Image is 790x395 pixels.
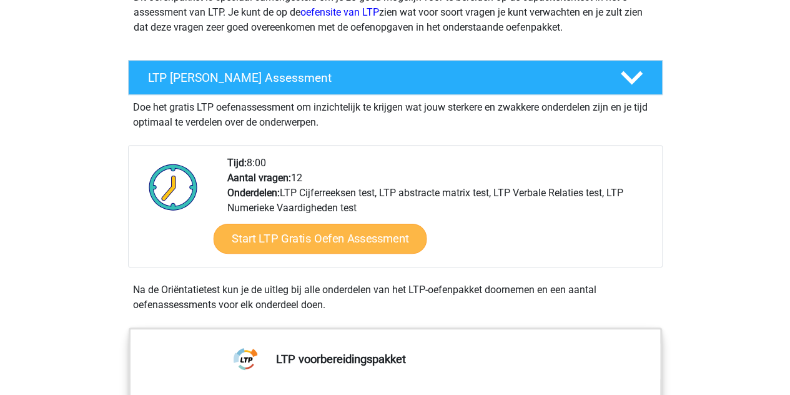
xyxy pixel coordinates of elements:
[227,187,280,199] b: Onderdelen:
[142,156,205,218] img: Klok
[123,60,668,95] a: LTP [PERSON_NAME] Assessment
[213,224,427,254] a: Start LTP Gratis Oefen Assessment
[227,157,247,169] b: Tijd:
[148,71,600,85] h4: LTP [PERSON_NAME] Assessment
[300,6,379,18] a: oefensite van LTP
[218,156,661,267] div: 8:00 12 LTP Cijferreeksen test, LTP abstracte matrix test, LTP Verbale Relaties test, LTP Numerie...
[128,95,663,130] div: Doe het gratis LTP oefenassessment om inzichtelijk te krijgen wat jouw sterkere en zwakkere onder...
[128,282,663,312] div: Na de Oriëntatietest kun je de uitleg bij alle onderdelen van het LTP-oefenpakket doornemen en ee...
[227,172,291,184] b: Aantal vragen:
